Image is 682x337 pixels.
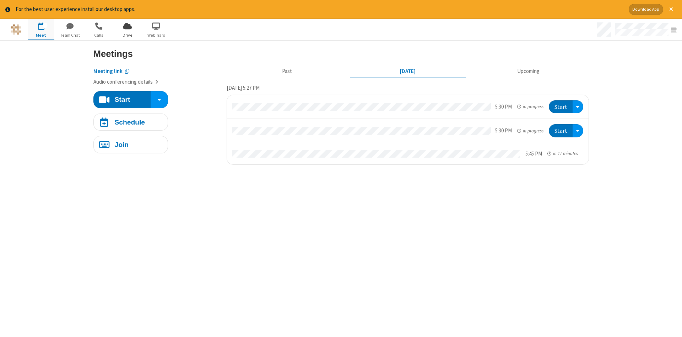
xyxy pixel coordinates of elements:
button: Start [93,91,151,108]
span: Drive [114,32,141,38]
h3: Meetings [93,49,589,59]
button: Past [229,64,345,78]
div: Open menu [573,124,583,137]
h4: Join [114,141,129,148]
button: Start [549,124,573,137]
div: Open menu [594,19,682,40]
div: Open menu [573,100,583,114]
button: Schedule [93,114,168,131]
div: 5:30 PM [495,127,512,135]
img: QA Selenium DO NOT DELETE OR CHANGE [11,24,21,35]
div: For the best user experience install our desktop apps. [16,5,623,14]
button: Upcoming [471,64,586,78]
iframe: Chat [664,318,677,332]
span: in 17 minutes [553,151,578,157]
span: Webinars [143,32,169,38]
div: 5:30 PM [495,103,512,111]
button: [DATE] [350,64,465,78]
em: in progress [517,103,543,110]
button: Copy my meeting room link [93,67,130,75]
span: Team Chat [56,32,83,38]
button: Audio conferencing details [93,78,158,86]
section: Today's Meetings [227,84,589,165]
span: Meet [28,32,54,38]
button: Close alert [666,4,677,15]
em: in progress [517,127,543,134]
span: Calls [85,32,112,38]
div: 5:45 PM [525,150,542,158]
span: [DATE] 5:27 PM [227,84,260,91]
section: Account details [93,62,221,86]
div: 2 [43,23,47,28]
button: Download App [629,4,663,15]
h4: Schedule [114,119,145,126]
h4: Start [114,96,130,103]
button: Join [93,136,168,153]
button: Start [549,100,573,114]
span: Copy my meeting room link [93,68,123,74]
div: Start conference options [151,91,168,108]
